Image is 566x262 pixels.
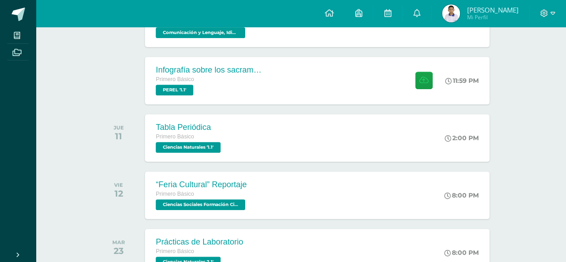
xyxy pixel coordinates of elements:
div: Prácticas de Laboratorio [156,237,243,247]
div: Tabla Periódica [156,123,223,132]
span: Comunicación y Lenguaje, Idioma Extranjero 'Inglés Avanzado' [156,27,245,38]
span: Primero Básico [156,248,194,254]
span: Ciencias Naturales '1.1' [156,142,221,153]
span: Primero Básico [156,76,194,82]
div: 11:59 PM [445,77,479,85]
div: 8:00 PM [444,191,479,199]
div: Infografía sobre los sacramentos de iniciación [156,65,263,75]
div: 12 [114,188,123,199]
div: 8:00 PM [444,249,479,257]
div: JUE [114,125,124,131]
span: Ciencias Sociales Formación Ciudadana e Interculturalidad '1.1' [156,199,245,210]
div: VIE [114,182,123,188]
span: Primero Básico [156,191,194,197]
span: Mi Perfil [467,13,518,21]
div: 2:00 PM [445,134,479,142]
img: f744530e5b744501f7e437652c11f14e.png [442,4,460,22]
div: 11 [114,131,124,142]
span: Primero Básico [156,133,194,140]
span: PEREL '1.1' [156,85,193,95]
div: 23 [112,245,125,256]
span: [PERSON_NAME] [467,5,518,14]
div: “Feria Cultural” Reportaje [156,180,247,189]
div: MAR [112,239,125,245]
